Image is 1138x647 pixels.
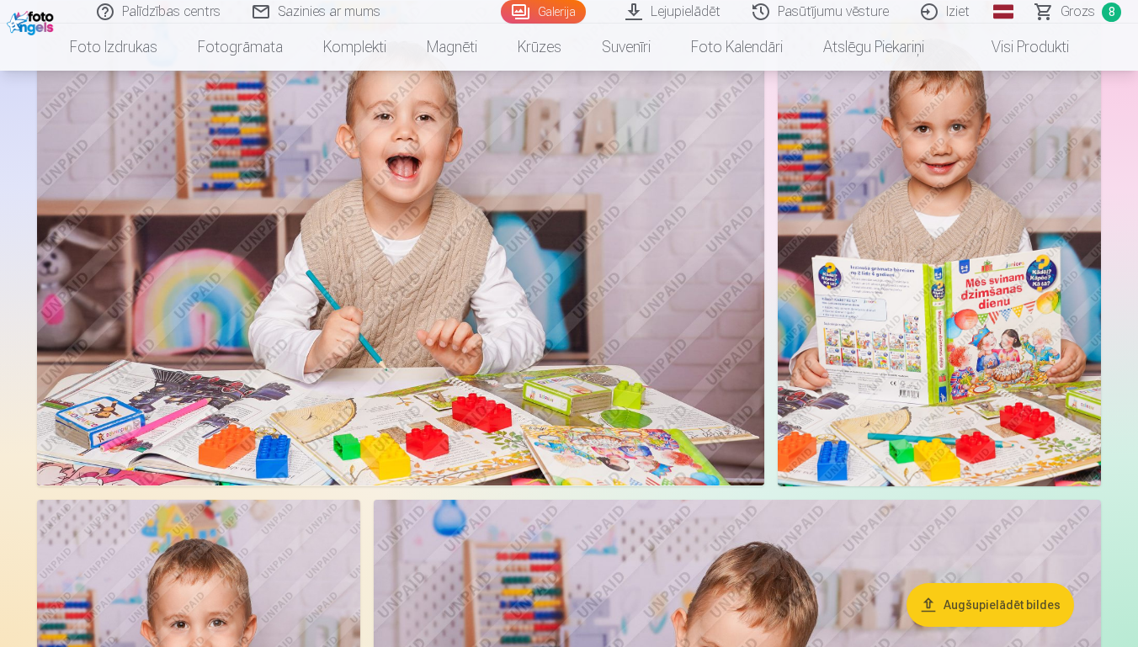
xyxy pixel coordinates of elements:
a: Magnēti [407,24,497,71]
span: Grozs [1061,2,1095,22]
a: Suvenīri [582,24,671,71]
a: Visi produkti [944,24,1089,71]
button: Augšupielādēt bildes [907,583,1074,627]
a: Foto izdrukas [50,24,178,71]
a: Atslēgu piekariņi [803,24,944,71]
span: 8 [1102,3,1121,22]
a: Komplekti [303,24,407,71]
a: Fotogrāmata [178,24,303,71]
a: Krūzes [497,24,582,71]
a: Foto kalendāri [671,24,803,71]
img: /fa1 [7,7,58,35]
